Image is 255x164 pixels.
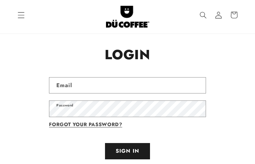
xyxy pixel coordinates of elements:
[49,46,206,63] h1: Login
[49,120,122,129] a: Forgot your password?
[13,7,29,23] summary: Menu
[49,78,205,93] input: Email
[106,3,149,28] img: Let's Dü Coffee together! Coffee beans roasted in the style of world cities, coffee subscriptions...
[196,7,211,23] summary: Search
[105,143,150,159] button: Sign in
